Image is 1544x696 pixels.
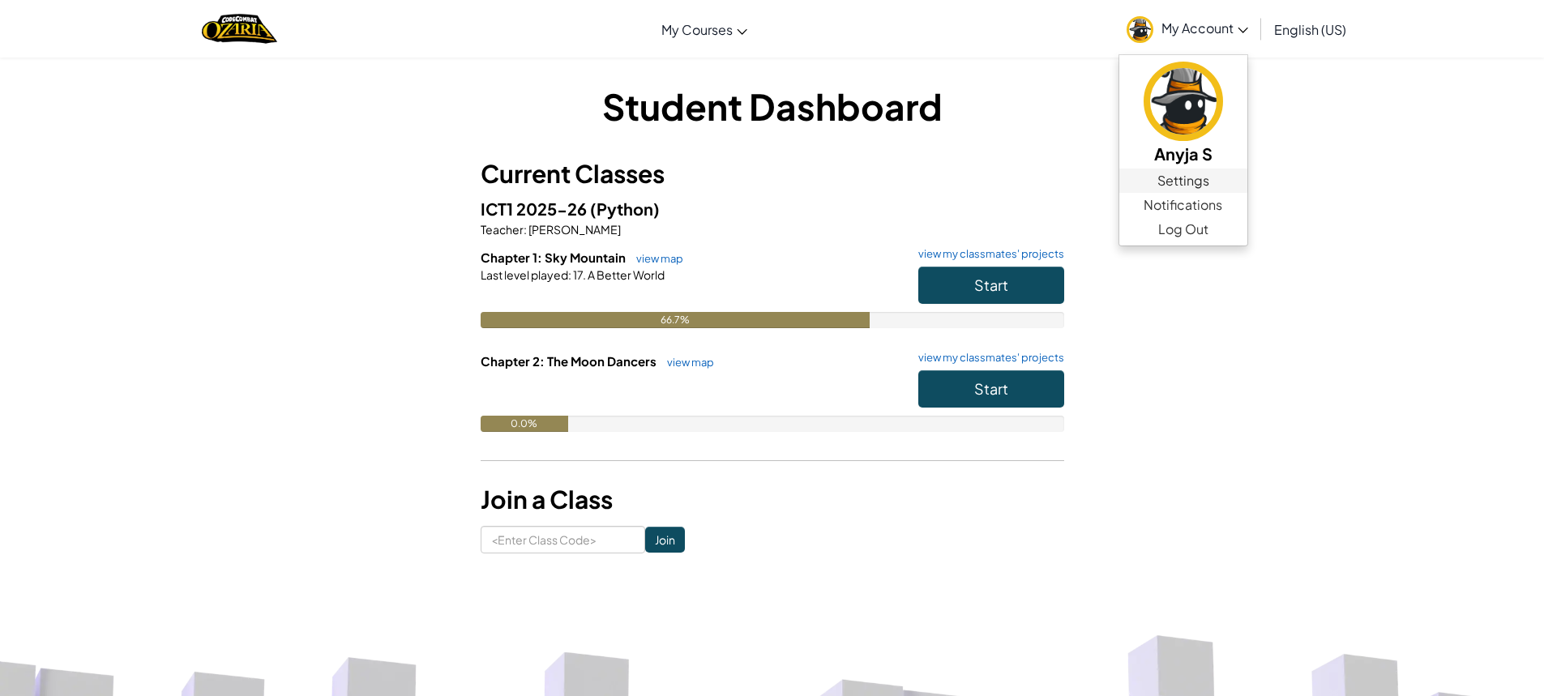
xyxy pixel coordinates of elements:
[481,222,524,237] span: Teacher
[910,249,1064,259] a: view my classmates' projects
[659,356,714,369] a: view map
[1274,21,1346,38] span: English (US)
[571,267,586,282] span: 17.
[1118,3,1256,54] a: My Account
[1136,141,1231,166] h5: Anyja S
[590,199,660,219] span: (Python)
[653,7,755,51] a: My Courses
[910,352,1064,363] a: view my classmates' projects
[1127,16,1153,43] img: avatar
[481,199,590,219] span: ICT1 2025-26
[1119,59,1247,169] a: Anyja S
[202,12,277,45] a: Ozaria by CodeCombat logo
[1119,217,1247,241] a: Log Out
[1266,7,1354,51] a: English (US)
[527,222,621,237] span: [PERSON_NAME]
[628,252,683,265] a: view map
[1119,193,1247,217] a: Notifications
[481,81,1064,131] h1: Student Dashboard
[918,267,1064,304] button: Start
[481,481,1064,518] h3: Join a Class
[1161,19,1248,36] span: My Account
[1144,62,1223,141] img: avatar
[918,370,1064,408] button: Start
[481,156,1064,192] h3: Current Classes
[481,312,870,328] div: 66.7%
[524,222,527,237] span: :
[481,526,645,553] input: <Enter Class Code>
[645,527,685,553] input: Join
[586,267,665,282] span: A Better World
[481,250,628,265] span: Chapter 1: Sky Mountain
[1119,169,1247,193] a: Settings
[661,21,733,38] span: My Courses
[481,267,568,282] span: Last level played
[974,275,1008,294] span: Start
[1144,195,1222,215] span: Notifications
[202,12,277,45] img: Home
[481,416,568,432] div: 0.0%
[974,379,1008,398] span: Start
[568,267,571,282] span: :
[481,353,659,369] span: Chapter 2: The Moon Dancers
